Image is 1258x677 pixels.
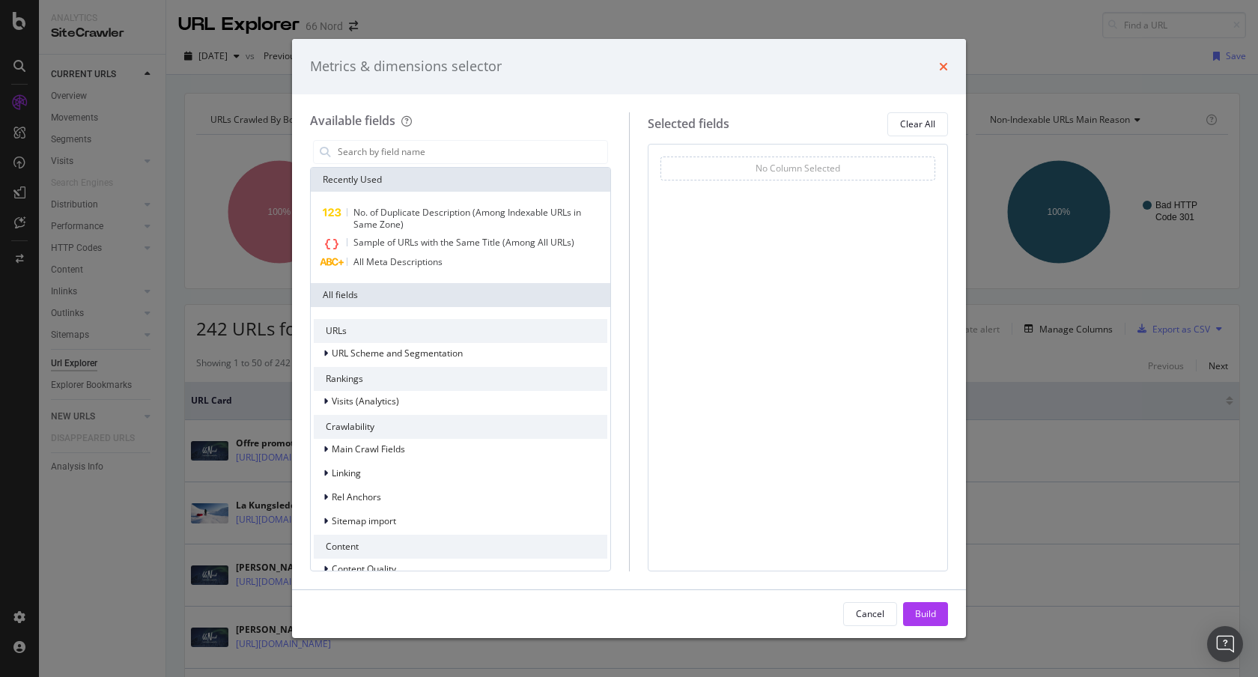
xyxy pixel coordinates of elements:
span: Visits (Analytics) [332,395,399,407]
div: No Column Selected [756,162,840,174]
div: Open Intercom Messenger [1207,626,1243,662]
div: All fields [311,283,610,307]
div: Rankings [314,367,607,391]
div: Cancel [856,607,884,620]
div: modal [292,39,966,638]
button: Cancel [843,602,897,626]
button: Build [903,602,948,626]
button: Clear All [887,112,948,136]
input: Search by field name [336,141,607,163]
span: Linking [332,467,361,479]
div: Selected fields [648,115,729,133]
span: Content Quality [332,562,396,575]
div: Content [314,535,607,559]
div: Available fields [310,112,395,129]
div: Metrics & dimensions selector [310,57,502,76]
div: Clear All [900,118,935,130]
div: Build [915,607,936,620]
div: Recently Used [311,168,610,192]
span: All Meta Descriptions [353,255,443,268]
span: URL Scheme and Segmentation [332,347,463,359]
div: URLs [314,319,607,343]
span: Sample of URLs with the Same Title (Among All URLs) [353,236,574,249]
span: Rel Anchors [332,491,381,503]
span: Main Crawl Fields [332,443,405,455]
span: No. of Duplicate Description (Among Indexable URLs in Same Zone) [353,206,581,231]
div: times [939,57,948,76]
div: Crawlability [314,415,607,439]
span: Sitemap import [332,514,396,527]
